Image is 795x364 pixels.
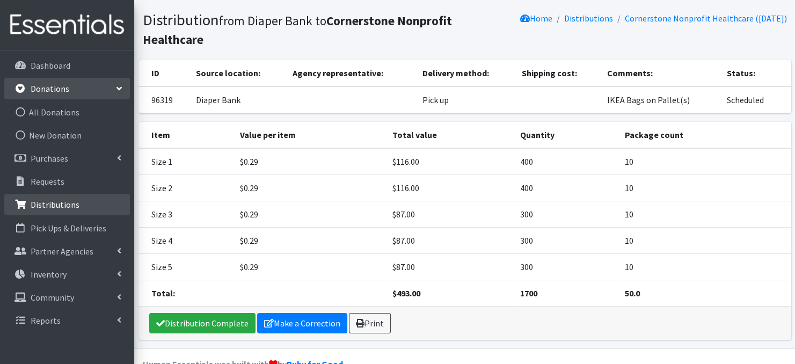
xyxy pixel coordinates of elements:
td: $0.29 [234,175,386,201]
td: $116.00 [386,175,513,201]
a: New Donation [4,125,130,146]
td: 300 [513,254,618,280]
p: Reports [31,315,61,326]
td: 10 [618,148,791,175]
td: $87.00 [386,254,513,280]
p: Partner Agencies [31,246,93,257]
td: Size 3 [138,201,234,228]
a: Distributions [564,13,613,24]
td: $0.29 [234,228,386,254]
strong: 50.0 [625,288,640,299]
th: Comments: [601,60,720,86]
th: Quantity [513,122,618,148]
p: Donations [31,83,69,94]
a: Inventory [4,264,130,285]
td: $0.29 [234,201,386,228]
td: Scheduled [720,86,791,113]
th: Agency representative: [286,60,416,86]
th: ID [138,60,189,86]
th: Shipping cost: [515,60,601,86]
td: 10 [618,254,791,280]
p: Community [31,292,74,303]
td: 10 [618,201,791,228]
th: Package count [618,122,791,148]
td: 10 [618,175,791,201]
th: Delivery method: [416,60,515,86]
h1: Distribution [143,11,461,48]
td: $87.00 [386,201,513,228]
td: 10 [618,228,791,254]
img: HumanEssentials [4,7,130,43]
td: Size 1 [138,148,234,175]
td: $116.00 [386,148,513,175]
td: Size 2 [138,175,234,201]
small: from Diaper Bank to [143,13,452,47]
td: 96319 [138,86,189,113]
a: Distributions [4,194,130,215]
a: Purchases [4,148,130,169]
th: Source location: [189,60,286,86]
a: Cornerstone Nonprofit Healthcare ([DATE]) [625,13,787,24]
a: Make a Correction [257,313,347,333]
strong: 1700 [520,288,537,299]
th: Value per item [234,122,386,148]
a: All Donations [4,101,130,123]
a: Dashboard [4,55,130,76]
td: 400 [513,148,618,175]
td: IKEA Bags on Pallet(s) [601,86,720,113]
p: Dashboard [31,60,70,71]
p: Requests [31,176,64,187]
td: Size 4 [138,228,234,254]
th: Status: [720,60,791,86]
td: 400 [513,175,618,201]
p: Purchases [31,153,68,164]
strong: $493.00 [392,288,420,299]
td: Size 5 [138,254,234,280]
a: Requests [4,171,130,192]
td: 300 [513,228,618,254]
td: $87.00 [386,228,513,254]
td: 300 [513,201,618,228]
a: Home [520,13,552,24]
th: Total value [386,122,513,148]
p: Pick Ups & Deliveries [31,223,106,234]
a: Community [4,287,130,308]
p: Inventory [31,269,67,280]
b: Cornerstone Nonprofit Healthcare [143,13,452,47]
td: $0.29 [234,254,386,280]
td: Pick up [416,86,515,113]
p: Distributions [31,199,79,210]
td: Diaper Bank [189,86,286,113]
a: Donations [4,78,130,99]
td: $0.29 [234,148,386,175]
a: Distribution Complete [149,313,256,333]
strong: Total: [151,288,175,299]
th: Item [138,122,234,148]
a: Print [349,313,391,333]
a: Pick Ups & Deliveries [4,217,130,239]
a: Reports [4,310,130,331]
a: Partner Agencies [4,241,130,262]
